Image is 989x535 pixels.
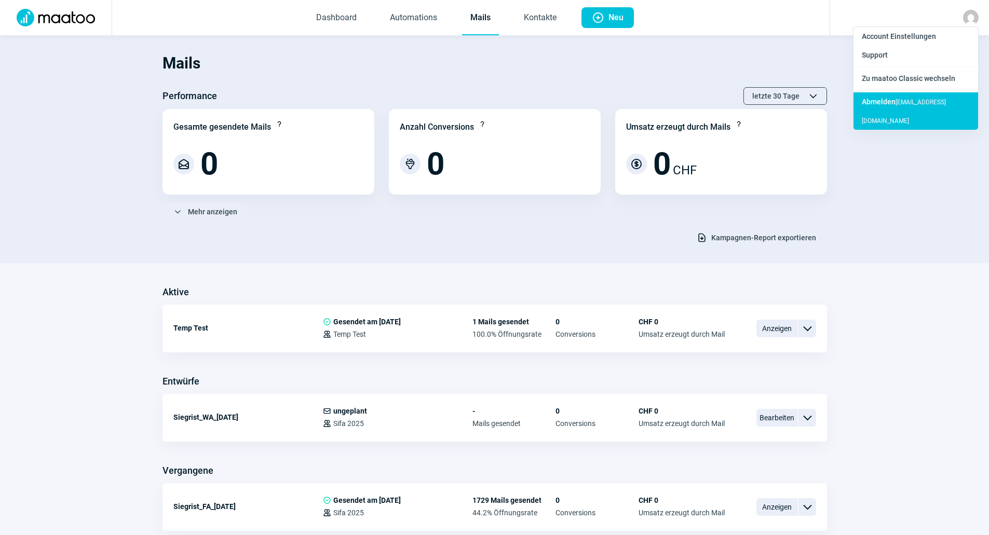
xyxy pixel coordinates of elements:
[472,330,556,338] span: 100.0% Öffnungsrate
[862,32,936,40] span: Account Einstellungen
[188,203,237,220] span: Mehr anzeigen
[162,46,827,81] h1: Mails
[162,462,213,479] h3: Vergangene
[756,498,798,516] span: Anzeigen
[862,98,896,106] span: Abmelden
[10,9,101,26] img: Logo
[639,318,725,326] span: CHF 0
[556,318,639,326] span: 0
[472,407,556,415] span: -
[556,496,639,504] span: 0
[162,284,189,300] h3: Aktive
[427,148,444,180] span: 0
[711,229,816,246] span: Kampagnen-Report exportieren
[382,1,445,35] a: Automations
[639,407,725,415] span: CHF 0
[756,320,798,337] span: Anzeigen
[333,330,366,338] span: Temp Test
[462,1,499,35] a: Mails
[472,419,556,428] span: Mails gesendet
[556,407,639,415] span: 0
[173,407,323,428] div: Siegrist_WA_[DATE]
[162,203,248,221] button: Mehr anzeigen
[173,496,323,517] div: Siegrist_FA_[DATE]
[639,419,725,428] span: Umsatz erzeugt durch Mail
[686,229,827,246] button: Kampagnen-Report exportieren
[862,51,888,59] span: Support
[673,161,697,180] span: CHF
[963,10,979,25] img: avatar
[626,121,730,133] div: Umsatz erzeugt durch Mails
[333,509,364,517] span: Sifa 2025
[308,1,365,35] a: Dashboard
[173,318,323,338] div: Temp Test
[472,509,556,517] span: 44.2% Öffnungsrate
[756,409,798,427] span: Bearbeiten
[862,74,955,83] span: Zu maatoo Classic wechseln
[516,1,565,35] a: Kontakte
[333,496,401,504] span: Gesendet am [DATE]
[200,148,218,180] span: 0
[639,496,725,504] span: CHF 0
[400,121,474,133] div: Anzahl Conversions
[162,373,199,390] h3: Entwürfe
[173,121,271,133] div: Gesamte gesendete Mails
[472,496,556,504] span: 1729 Mails gesendet
[556,509,639,517] span: Conversions
[639,509,725,517] span: Umsatz erzeugt durch Mail
[639,330,725,338] span: Umsatz erzeugt durch Mail
[333,407,367,415] span: ungeplant
[581,7,634,28] button: Neu
[162,88,217,104] h3: Performance
[608,7,624,28] span: Neu
[862,99,946,125] span: [EMAIL_ADDRESS][DOMAIN_NAME]
[556,330,639,338] span: Conversions
[556,419,639,428] span: Conversions
[752,88,800,104] span: letzte 30 Tage
[333,318,401,326] span: Gesendet am [DATE]
[472,318,556,326] span: 1 Mails gesendet
[653,148,671,180] span: 0
[333,419,364,428] span: Sifa 2025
